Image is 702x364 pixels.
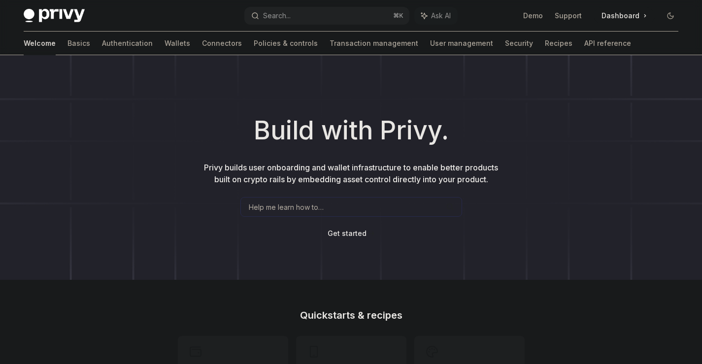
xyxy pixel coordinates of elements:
span: Privy builds user onboarding and wallet infrastructure to enable better products built on crypto ... [204,163,498,184]
h1: Build with Privy. [16,111,686,150]
a: Dashboard [594,8,655,24]
a: Recipes [545,32,572,55]
button: Ask AI [414,7,458,25]
img: dark logo [24,9,85,23]
span: Dashboard [602,11,639,21]
a: Authentication [102,32,153,55]
a: User management [430,32,493,55]
a: Basics [67,32,90,55]
button: Toggle dark mode [663,8,678,24]
span: ⌘ K [393,12,403,20]
div: Search... [263,10,291,22]
a: Wallets [165,32,190,55]
a: Get started [328,229,367,238]
a: Policies & controls [254,32,318,55]
a: Support [555,11,582,21]
a: Security [505,32,533,55]
a: Transaction management [330,32,418,55]
a: Welcome [24,32,56,55]
a: API reference [584,32,631,55]
span: Get started [328,229,367,237]
a: Demo [523,11,543,21]
a: Connectors [202,32,242,55]
span: Ask AI [431,11,451,21]
button: Search...⌘K [244,7,409,25]
span: Help me learn how to… [249,202,324,212]
h2: Quickstarts & recipes [178,310,525,320]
